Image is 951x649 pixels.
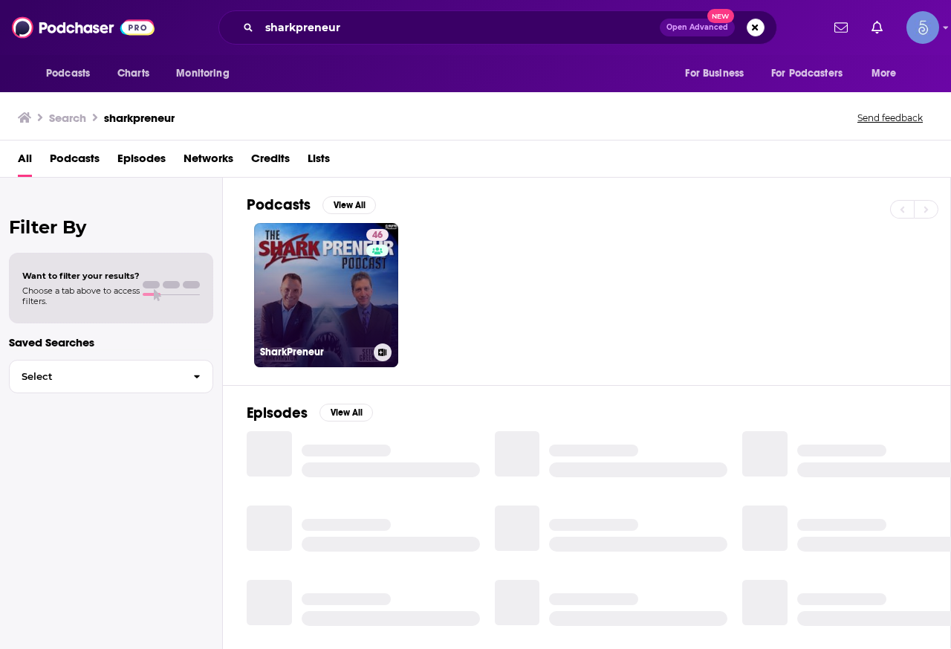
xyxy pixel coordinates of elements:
button: open menu [762,59,864,88]
a: 46 [366,229,389,241]
a: Show notifications dropdown [866,15,889,40]
span: Want to filter your results? [22,271,140,281]
img: User Profile [906,11,939,44]
a: Credits [251,146,290,177]
div: Search podcasts, credits, & more... [218,10,777,45]
button: open menu [36,59,109,88]
button: Send feedback [853,112,927,124]
button: Show profile menu [906,11,939,44]
a: Lists [308,146,330,177]
input: Search podcasts, credits, & more... [259,16,660,39]
a: Networks [184,146,233,177]
span: Select [10,372,181,381]
a: Episodes [117,146,166,177]
button: View All [319,404,373,422]
span: New [707,9,734,23]
span: 46 [372,228,383,243]
span: Choose a tab above to access filters. [22,285,140,306]
button: Open AdvancedNew [660,19,735,36]
h2: Podcasts [247,196,311,214]
button: Select [9,360,213,393]
button: View All [322,196,376,214]
span: More [872,63,897,84]
a: Charts [108,59,158,88]
span: Charts [117,63,149,84]
p: Saved Searches [9,335,213,349]
span: For Podcasters [771,63,843,84]
h2: Episodes [247,404,308,422]
button: open menu [861,59,915,88]
h3: sharkpreneur [104,111,175,125]
img: Podchaser - Follow, Share and Rate Podcasts [12,13,155,42]
span: Monitoring [176,63,229,84]
span: Open Advanced [666,24,728,31]
a: Show notifications dropdown [828,15,854,40]
button: open menu [675,59,762,88]
a: PodcastsView All [247,196,376,214]
span: Logged in as Spiral5-G1 [906,11,939,44]
button: open menu [166,59,248,88]
span: Podcasts [46,63,90,84]
a: 46SharkPreneur [254,223,398,367]
span: For Business [685,63,744,84]
h3: SharkPreneur [260,346,368,358]
a: EpisodesView All [247,404,373,422]
h3: Search [49,111,86,125]
a: Podcasts [50,146,100,177]
h2: Filter By [9,216,213,238]
a: All [18,146,32,177]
